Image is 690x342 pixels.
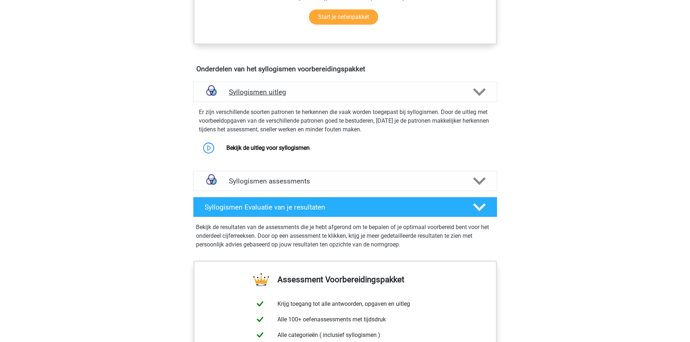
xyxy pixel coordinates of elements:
a: Start je oefenpakket [309,9,378,25]
img: syllogismen assessments [202,172,221,190]
h4: Onderdelen van het syllogismen voorbereidingspakket [196,65,494,73]
h4: Syllogismen Evaluatie van je resultaten [205,203,461,211]
p: Bekijk de resultaten van de assessments die je hebt afgerond om te bepalen of je optimaal voorber... [196,223,494,249]
p: Er zijn verschillende soorten patronen te herkennen die vaak worden toegepast bij syllogismen. Do... [199,108,492,134]
img: syllogismen uitleg [202,83,221,101]
a: Bekijk de uitleg voor syllogismen [226,144,310,151]
h4: Syllogismen uitleg [229,88,461,96]
a: uitleg Syllogismen uitleg [190,82,500,102]
h4: Syllogismen assessments [229,177,461,185]
a: assessments Syllogismen assessments [190,171,500,191]
a: Syllogismen Evaluatie van je resultaten [190,197,500,217]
